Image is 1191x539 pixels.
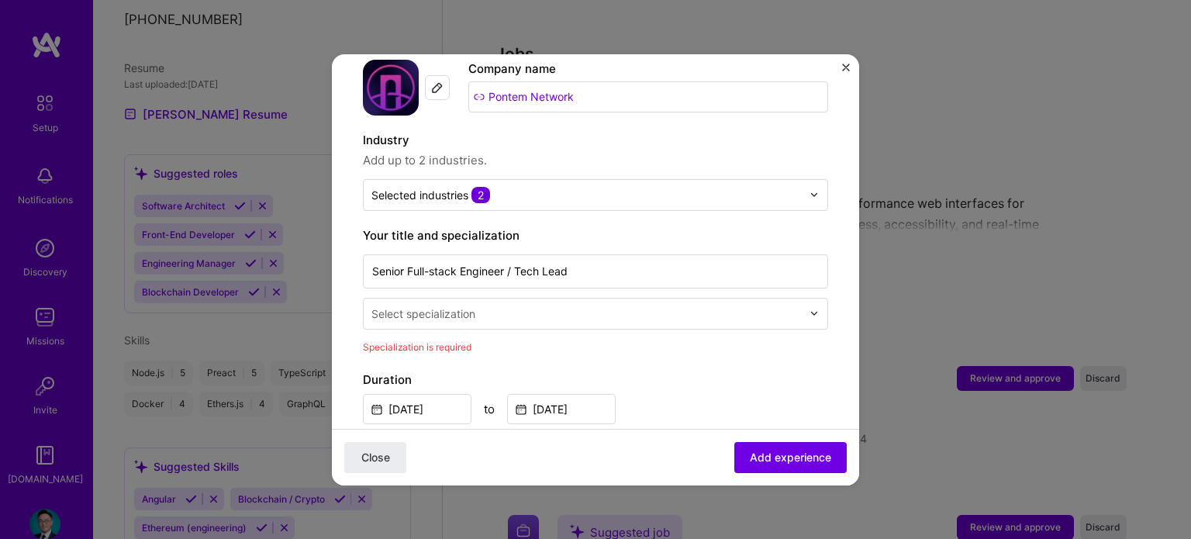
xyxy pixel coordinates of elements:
[363,394,471,424] input: Date
[842,64,850,80] button: Close
[810,190,819,199] img: drop icon
[361,449,390,465] span: Close
[363,341,471,353] span: Specialization is required
[484,401,495,417] div: to
[371,187,490,203] div: Selected industries
[425,75,450,100] div: Edit
[734,441,847,472] button: Add experience
[363,151,828,170] span: Add up to 2 industries.
[750,449,831,465] span: Add experience
[431,81,444,94] img: Edit
[468,81,828,112] input: Search for a company...
[363,131,828,150] label: Industry
[363,254,828,289] input: Role name
[344,441,406,472] button: Close
[363,371,828,389] label: Duration
[371,306,475,322] div: Select specialization
[363,226,828,245] label: Your title and specialization
[468,61,556,76] label: Company name
[810,309,819,318] img: drop icon
[507,394,616,424] input: Date
[363,60,419,116] img: Company logo
[471,187,490,203] span: 2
